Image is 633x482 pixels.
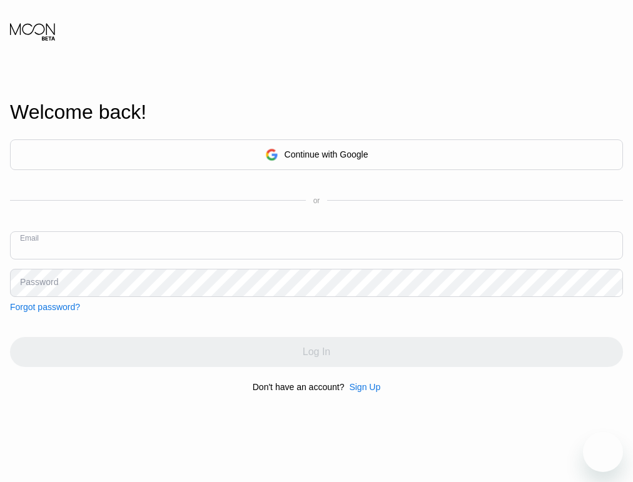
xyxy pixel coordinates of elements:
[20,277,58,287] div: Password
[10,302,80,312] div: Forgot password?
[285,149,368,159] div: Continue with Google
[344,382,380,392] div: Sign Up
[313,196,320,205] div: or
[20,234,39,243] div: Email
[583,432,623,472] iframe: Button to launch messaging window
[349,382,380,392] div: Sign Up
[253,382,345,392] div: Don't have an account?
[10,101,623,124] div: Welcome back!
[10,139,623,170] div: Continue with Google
